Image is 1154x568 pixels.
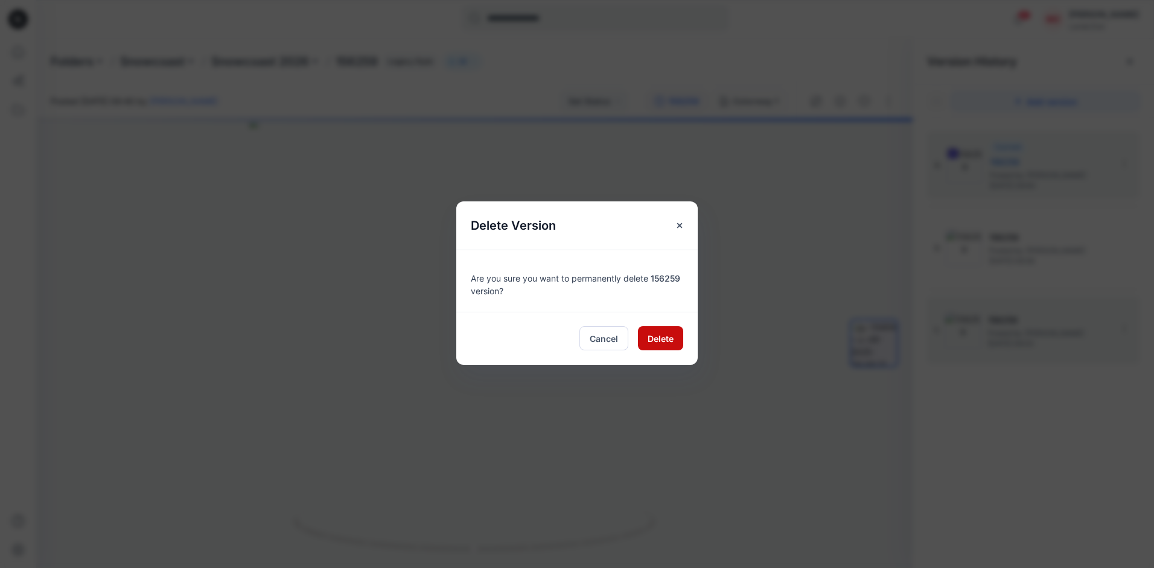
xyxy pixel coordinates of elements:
[669,215,690,236] button: Close
[471,265,683,297] div: Are you sure you want to permanently delete version?
[651,273,680,283] span: 156259
[638,326,683,350] button: Delete
[590,332,618,345] span: Cancel
[456,201,570,250] h5: Delete Version
[648,332,674,345] span: Delete
[579,326,628,350] button: Cancel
